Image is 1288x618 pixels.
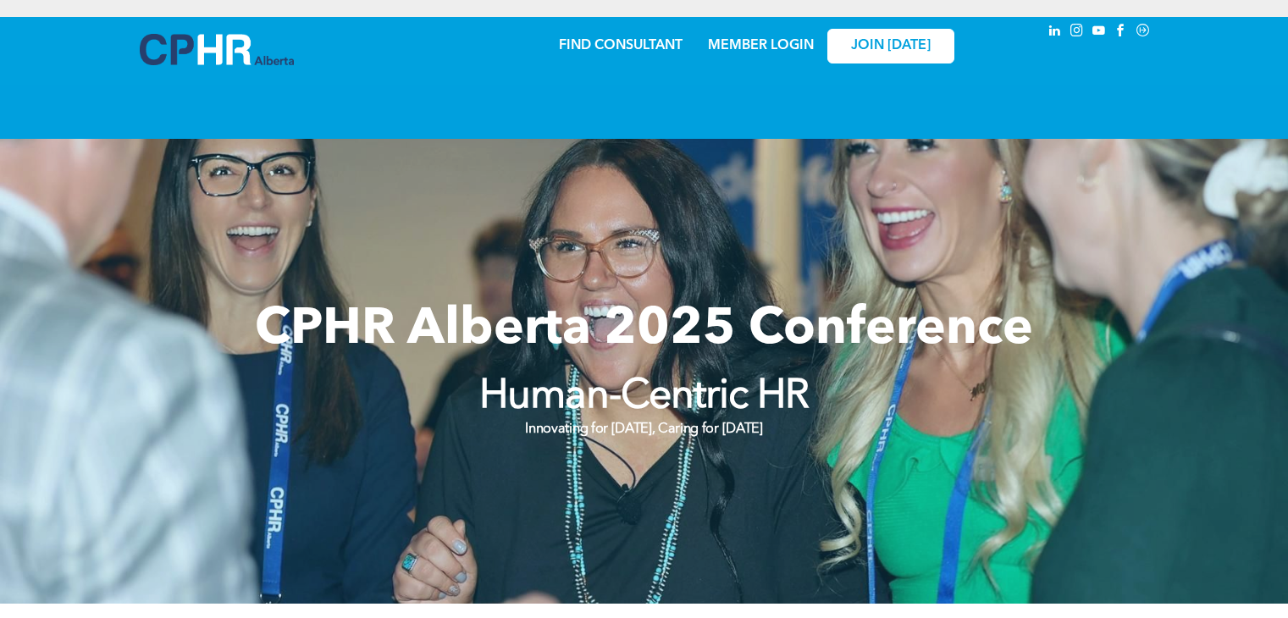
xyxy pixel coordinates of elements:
strong: Human-Centric HR [479,377,810,417]
a: MEMBER LOGIN [708,39,814,52]
strong: Innovating for [DATE], Caring for [DATE] [525,422,762,436]
a: facebook [1112,21,1130,44]
span: CPHR Alberta 2025 Conference [255,305,1033,356]
a: youtube [1090,21,1108,44]
a: FIND CONSULTANT [559,39,683,52]
a: linkedin [1046,21,1064,44]
a: JOIN [DATE] [827,29,954,63]
a: Social network [1134,21,1153,44]
span: JOIN [DATE] [851,38,931,54]
a: instagram [1068,21,1086,44]
img: A blue and white logo for cp alberta [140,34,294,65]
